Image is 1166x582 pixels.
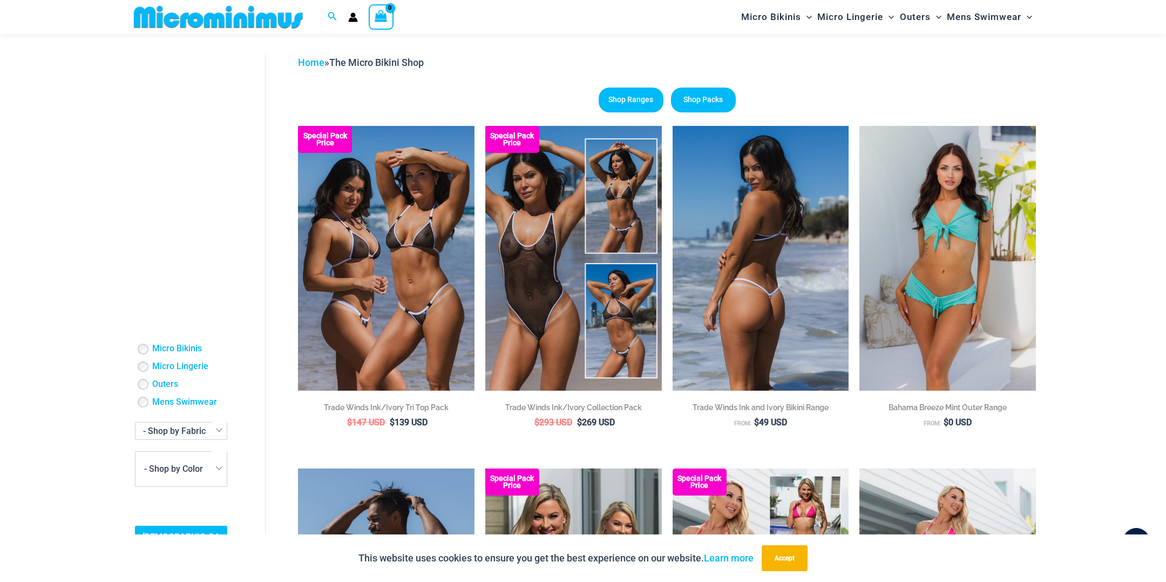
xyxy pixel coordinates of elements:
h2: Trade Winds Ink/Ivory Tri Top Pack [298,402,474,413]
span: $ [347,417,352,427]
iframe: TrustedSite Certified [135,46,232,262]
a: Trade Winds Ink/Ivory Tri Top Pack [298,402,474,417]
span: $ [754,417,759,427]
bdi: 147 USD [347,417,385,427]
a: Micro Lingerie [152,361,208,372]
span: - Shop by Fabric [143,426,206,436]
span: - Shop by Color [135,452,227,486]
span: The Micro Bikini Shop [329,57,424,68]
a: Learn more [704,552,754,564]
span: From: [924,420,941,427]
span: Menu Toggle [801,3,812,31]
span: - Shop by Fabric [135,422,227,440]
span: $ [577,417,582,427]
nav: Site Navigation [737,2,1036,32]
span: » [298,57,424,68]
a: Top Bum Pack Top Bum Pack bTop Bum Pack b [298,126,474,391]
h2: Trade Winds Ink and Ivory Bikini Range [673,402,849,413]
img: Collection Pack [485,126,662,391]
b: Special Pack Price [298,132,352,146]
p: This website uses cookies to ensure you get the best experience on our website. [358,550,754,566]
a: Mens SwimwearMenu ToggleMenu Toggle [944,3,1035,31]
img: MM SHOP LOGO FLAT [130,5,307,29]
span: $ [390,417,395,427]
a: Shop Packs [671,88,736,112]
span: $ [534,417,539,427]
a: Trade Winds Ink and Ivory Bikini Range [673,402,849,417]
a: [DEMOGRAPHIC_DATA] Sizing Guide [135,526,227,566]
a: Bahama Breeze Mint Outer Range [859,402,1036,417]
a: Trade Winds Ink/Ivory Collection Pack [485,402,662,417]
span: - Shop by Color [144,464,203,474]
h2: Trade Winds Ink/Ivory Collection Pack [485,402,662,413]
span: - Shop by Fabric [135,423,227,439]
span: - Shop by Color [135,451,227,487]
bdi: 293 USD [534,417,572,427]
a: Bahama Breeze Mint 9116 Crop Top 5119 Shorts 01v2Bahama Breeze Mint 9116 Crop Top 5119 Shorts 04v... [859,126,1036,391]
b: Special Pack Price [485,475,539,489]
h2: Bahama Breeze Mint Outer Range [859,402,1036,413]
a: View Shopping Cart, empty [369,4,394,29]
a: Micro LingerieMenu ToggleMenu Toggle [815,3,897,31]
span: Menu Toggle [1021,3,1032,31]
bdi: 49 USD [754,417,787,427]
bdi: 139 USD [390,417,428,427]
a: OutersMenu ToggleMenu Toggle [897,3,944,31]
bdi: 269 USD [577,417,615,427]
bdi: 0 USD [944,417,972,427]
img: Top Bum Pack [298,126,474,391]
span: Micro Lingerie [817,3,883,31]
span: From: [734,420,751,427]
a: Micro BikinisMenu ToggleMenu Toggle [738,3,815,31]
span: Outers [900,3,931,31]
span: Menu Toggle [931,3,941,31]
a: Outers [152,379,178,390]
a: Collection Pack Collection Pack b (1)Collection Pack b (1) [485,126,662,391]
span: Mens Swimwear [947,3,1021,31]
b: Special Pack Price [673,475,727,489]
a: Account icon link [348,12,358,22]
span: Micro Bikinis [741,3,801,31]
a: Search icon link [328,10,337,24]
span: Menu Toggle [883,3,894,31]
a: Mens Swimwear [152,397,217,408]
b: Special Pack Price [485,132,539,146]
a: Micro Bikinis [152,343,202,354]
a: Home [298,57,324,68]
img: Bahama Breeze Mint 9116 Crop Top 5119 Shorts 01v2 [859,126,1036,391]
img: Tradewinds Ink and Ivory 384 Halter 453 Micro 01 [673,126,849,391]
button: Accept [762,545,808,571]
a: Shop Ranges [599,88,663,112]
a: Tradewinds Ink and Ivory 384 Halter 453 Micro 02Tradewinds Ink and Ivory 384 Halter 453 Micro 01T... [673,126,849,391]
span: $ [944,417,948,427]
